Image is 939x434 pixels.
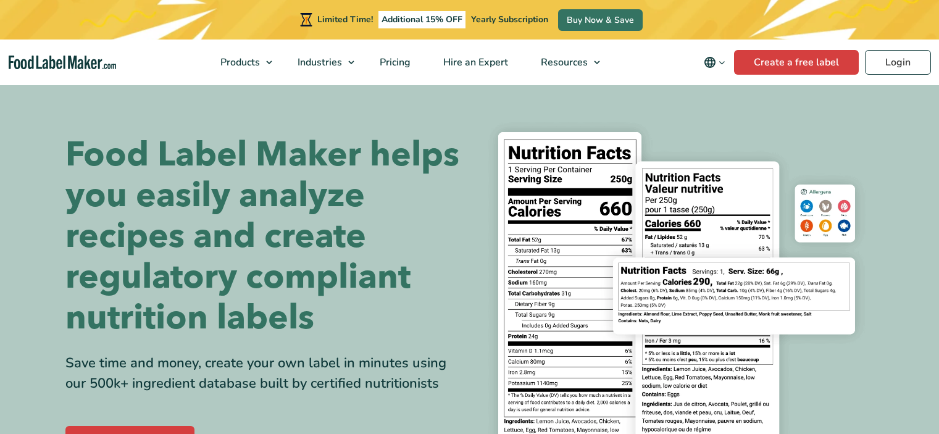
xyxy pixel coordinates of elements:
[376,56,412,69] span: Pricing
[282,40,361,85] a: Industries
[378,11,465,28] span: Additional 15% OFF
[537,56,589,69] span: Resources
[294,56,343,69] span: Industries
[65,353,461,394] div: Save time and money, create your own label in minutes using our 500k+ ingredient database built b...
[734,50,859,75] a: Create a free label
[865,50,931,75] a: Login
[65,135,461,338] h1: Food Label Maker helps you easily analyze recipes and create regulatory compliant nutrition labels
[427,40,522,85] a: Hire an Expert
[364,40,424,85] a: Pricing
[217,56,261,69] span: Products
[317,14,373,25] span: Limited Time!
[204,40,278,85] a: Products
[558,9,643,31] a: Buy Now & Save
[9,56,117,70] a: Food Label Maker homepage
[695,50,734,75] button: Change language
[440,56,509,69] span: Hire an Expert
[471,14,548,25] span: Yearly Subscription
[525,40,606,85] a: Resources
